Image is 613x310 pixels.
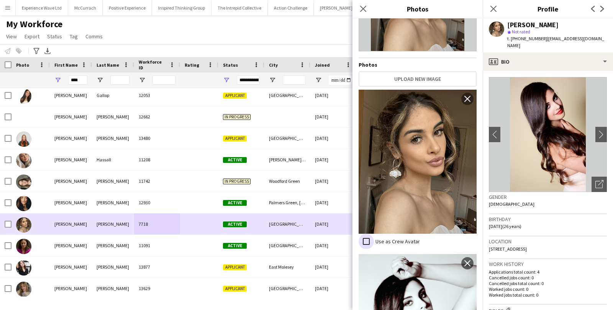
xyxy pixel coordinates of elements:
[223,200,247,206] span: Active
[489,201,534,207] span: [DEMOGRAPHIC_DATA]
[50,106,92,127] div: [PERSON_NAME]
[54,77,61,84] button: Open Filter Menu
[264,213,310,235] div: [GEOGRAPHIC_DATA]
[507,21,559,28] div: [PERSON_NAME]
[85,33,103,40] span: Comms
[223,179,251,184] span: In progress
[16,153,31,168] img: Ella Hassall
[50,278,92,299] div: [PERSON_NAME]
[16,0,68,15] button: Experience Wave Ltd
[483,4,613,14] h3: Profile
[489,223,521,229] span: [DATE] (26 years)
[134,213,180,235] div: 7718
[32,46,41,56] app-action-btn: Advanced filters
[50,192,92,213] div: [PERSON_NAME]
[314,0,359,15] button: [PERSON_NAME]
[489,292,607,298] p: Worked jobs total count: 0
[68,0,103,15] button: McCurrach
[92,256,134,277] div: [PERSON_NAME]
[16,260,31,276] img: Ella Taylor Bliss
[268,0,314,15] button: Action Challenge
[310,213,356,235] div: [DATE]
[50,149,92,170] div: [PERSON_NAME]
[359,71,477,87] button: Upload new image
[92,85,134,106] div: Gallop
[134,85,180,106] div: 12053
[283,75,306,85] input: City Filter Input
[374,238,420,245] label: Use as Crew Avatar
[264,278,310,299] div: [GEOGRAPHIC_DATA]
[264,235,310,256] div: [GEOGRAPHIC_DATA]
[211,0,268,15] button: The Intrepid Collective
[152,0,211,15] button: Inspired Thinking Group
[134,278,180,299] div: 13629
[54,62,78,68] span: First Name
[264,171,310,192] div: Woodford Green
[310,278,356,299] div: [DATE]
[16,217,31,233] img: Ella McNulty
[50,128,92,149] div: [PERSON_NAME]
[70,33,78,40] span: Tag
[67,31,81,41] a: Tag
[489,275,607,280] p: Cancelled jobs count: 0
[92,171,134,192] div: [PERSON_NAME]
[489,280,607,286] p: Cancelled jobs total count: 0
[512,29,530,34] span: Not rated
[139,59,166,71] span: Workforce ID
[264,85,310,106] div: [GEOGRAPHIC_DATA]
[507,36,547,41] span: t. [PHONE_NUMBER]
[134,171,180,192] div: 11742
[264,128,310,149] div: [GEOGRAPHIC_DATA]
[92,106,134,127] div: [PERSON_NAME]
[489,216,607,223] h3: Birthday
[16,131,31,147] img: Ella Harman
[223,157,247,163] span: Active
[264,256,310,277] div: East Molesey
[152,75,175,85] input: Workforce ID Filter Input
[489,77,607,192] img: Crew avatar or photo
[92,128,134,149] div: [PERSON_NAME]
[310,85,356,106] div: [DATE]
[315,62,330,68] span: Joined
[185,62,199,68] span: Rating
[223,136,247,141] span: Applicant
[592,177,607,192] div: Open photos pop-in
[92,192,134,213] div: [PERSON_NAME]
[110,75,129,85] input: Last Name Filter Input
[134,149,180,170] div: 11208
[352,4,483,14] h3: Photos
[310,171,356,192] div: [DATE]
[6,18,62,30] span: My Workforce
[315,77,322,84] button: Open Filter Menu
[359,90,477,234] img: Crew photo 1107814
[139,77,146,84] button: Open Filter Menu
[92,213,134,235] div: [PERSON_NAME]
[92,149,134,170] div: Hassall
[310,192,356,213] div: [DATE]
[507,36,604,48] span: | [EMAIL_ADDRESS][DOMAIN_NAME]
[103,0,152,15] button: Positive Experience
[92,235,134,256] div: [PERSON_NAME]
[97,77,103,84] button: Open Filter Menu
[16,89,31,104] img: Ella Gallop
[50,85,92,106] div: [PERSON_NAME]
[489,269,607,275] p: Applications total count: 4
[134,128,180,149] div: 13480
[134,192,180,213] div: 12930
[16,62,29,68] span: Photo
[489,246,527,252] span: [STREET_ADDRESS]
[223,93,247,98] span: Applicant
[47,33,62,40] span: Status
[223,243,247,249] span: Active
[489,238,607,245] h3: Location
[223,286,247,292] span: Applicant
[329,75,352,85] input: Joined Filter Input
[489,261,607,267] h3: Work history
[50,235,92,256] div: [PERSON_NAME]
[16,239,31,254] img: Ella Morley
[16,174,31,190] img: Ella Kiely
[134,235,180,256] div: 11091
[50,171,92,192] div: [PERSON_NAME]
[50,256,92,277] div: [PERSON_NAME]
[21,31,43,41] a: Export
